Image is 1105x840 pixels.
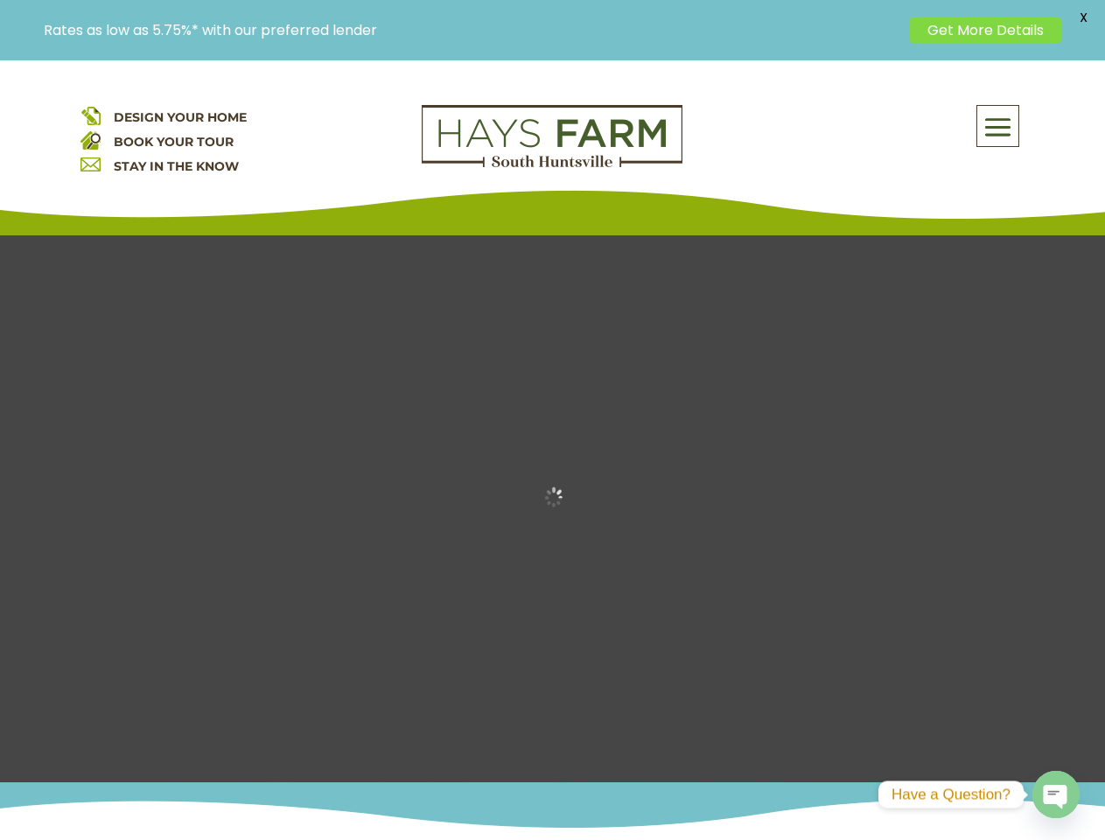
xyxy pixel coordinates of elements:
a: BOOK YOUR TOUR [114,134,234,150]
img: book your home tour [80,129,101,150]
a: Get More Details [910,17,1061,43]
a: STAY IN THE KNOW [114,158,239,174]
img: Logo [422,105,682,168]
a: hays farm homes huntsville development [422,156,682,171]
img: design your home [80,105,101,125]
span: X [1070,4,1096,31]
a: DESIGN YOUR HOME [114,109,247,125]
p: Rates as low as 5.75%* with our preferred lender [44,22,901,38]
